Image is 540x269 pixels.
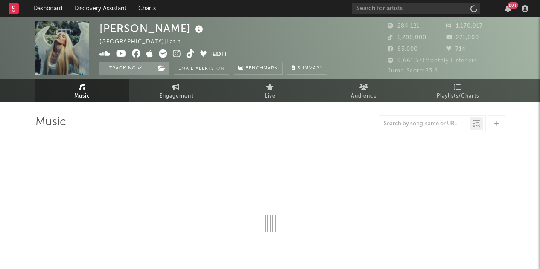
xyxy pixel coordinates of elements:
button: Tracking [99,62,153,75]
span: Music [74,91,90,101]
div: [PERSON_NAME] [99,21,205,35]
div: [GEOGRAPHIC_DATA] | Latin [99,37,191,47]
a: Live [223,79,317,102]
span: 1,170,917 [446,23,483,29]
div: 99 + [508,2,518,9]
a: Engagement [129,79,223,102]
span: 284,121 [388,23,420,29]
button: Email AlertsOn [174,62,229,75]
span: Summary [298,66,323,71]
span: Jump Score: 83.8 [388,68,438,74]
input: Search for artists [352,3,480,14]
a: Music [35,79,129,102]
button: Edit [212,49,228,60]
span: 1,200,000 [388,35,426,40]
button: 99+ [505,5,511,12]
a: Playlists/Charts [411,79,505,102]
span: Audience [351,91,377,101]
button: Summary [287,62,327,75]
span: Live [265,91,276,101]
span: 714 [446,46,466,52]
span: Engagement [159,91,193,101]
span: 9,661,571 Monthly Listeners [388,58,477,64]
span: Playlists/Charts [437,91,479,101]
a: Benchmark [234,62,283,75]
span: Benchmark [245,64,278,74]
span: 83,000 [388,46,418,52]
input: Search by song name or URL [379,121,470,127]
a: Audience [317,79,411,102]
em: On [216,67,225,71]
span: 271,000 [446,35,479,40]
